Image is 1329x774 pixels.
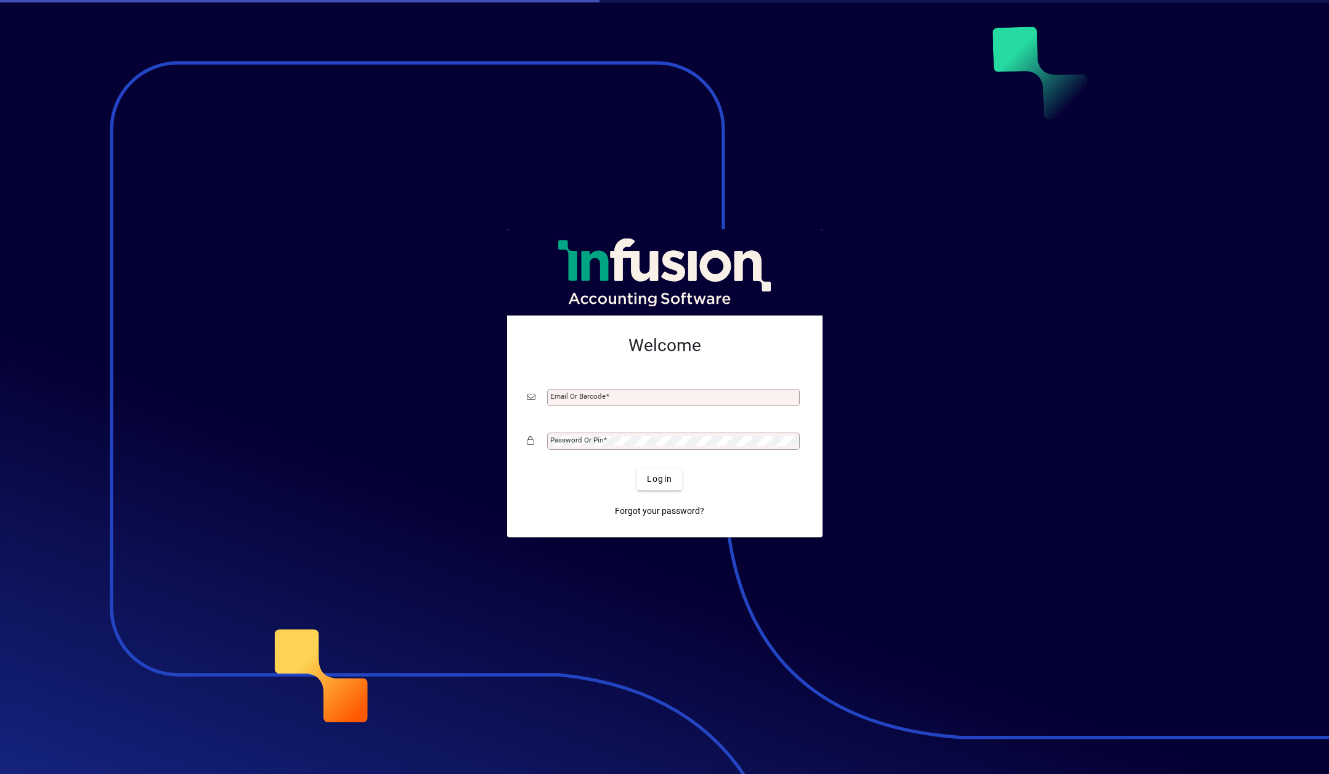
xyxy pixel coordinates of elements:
mat-label: Email or Barcode [550,392,606,401]
h2: Welcome [527,335,803,356]
mat-label: Password or Pin [550,436,603,444]
span: Login [647,473,672,486]
button: Login [637,468,682,491]
span: Forgot your password? [615,505,704,518]
a: Forgot your password? [610,500,709,523]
